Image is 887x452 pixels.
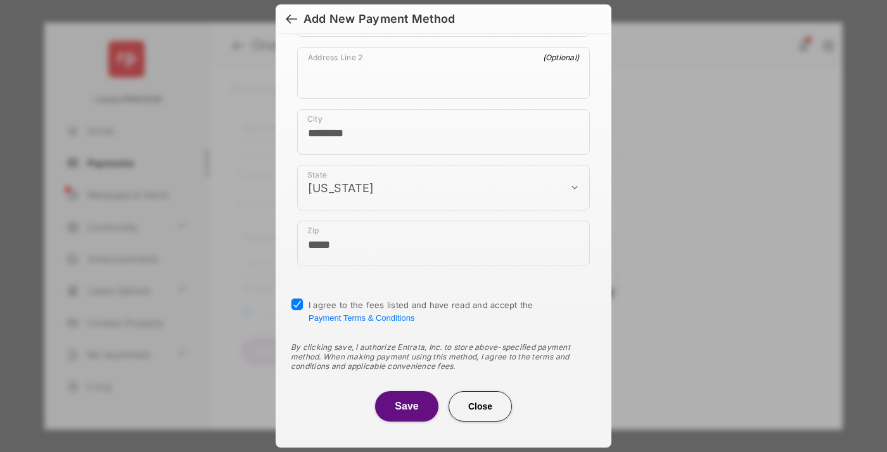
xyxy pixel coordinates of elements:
button: Close [449,391,512,422]
div: payment_method_screening[postal_addresses][administrativeArea] [297,165,590,210]
div: Add New Payment Method [303,12,455,26]
button: Save [375,391,438,422]
div: By clicking save, I authorize Entrata, Inc. to store above-specified payment method. When making ... [291,342,596,371]
div: payment_method_screening[postal_addresses][postalCode] [297,221,590,266]
div: payment_method_screening[postal_addresses][addressLine2] [297,47,590,99]
button: I agree to the fees listed and have read and accept the [309,313,414,323]
div: payment_method_screening[postal_addresses][locality] [297,109,590,155]
span: I agree to the fees listed and have read and accept the [309,300,533,323]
